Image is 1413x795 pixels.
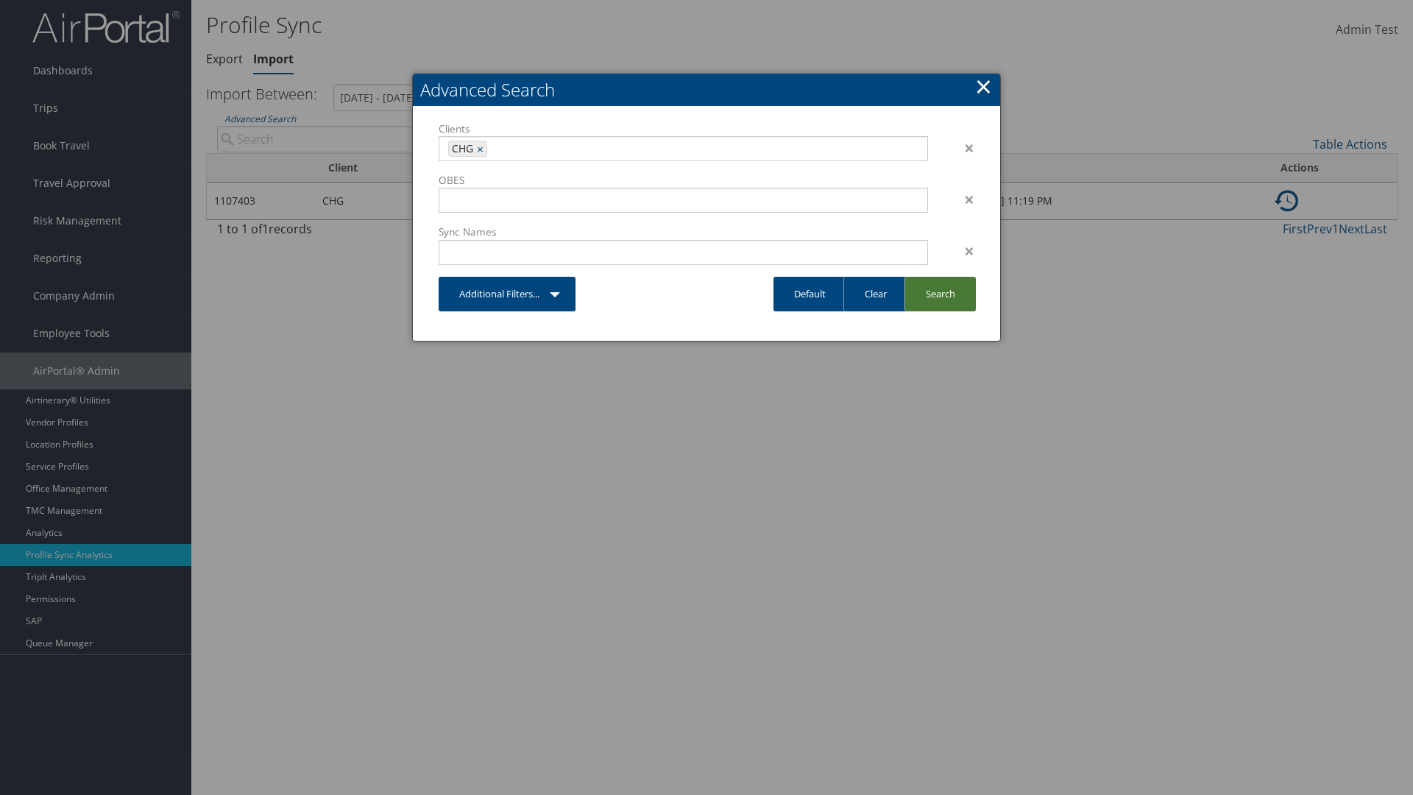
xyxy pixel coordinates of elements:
label: Sync Names [439,225,928,239]
a: Close [975,71,992,101]
a: Additional Filters... [439,277,576,311]
div: × [939,191,985,208]
h2: Advanced Search [413,74,1000,106]
div: × [939,242,985,260]
span: CHG [449,141,473,156]
a: × [477,141,486,156]
a: Search [904,277,976,311]
a: Clear [843,277,907,311]
label: OBES [439,173,928,188]
a: Default [773,277,846,311]
label: Clients [439,121,928,136]
div: × [939,139,985,157]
